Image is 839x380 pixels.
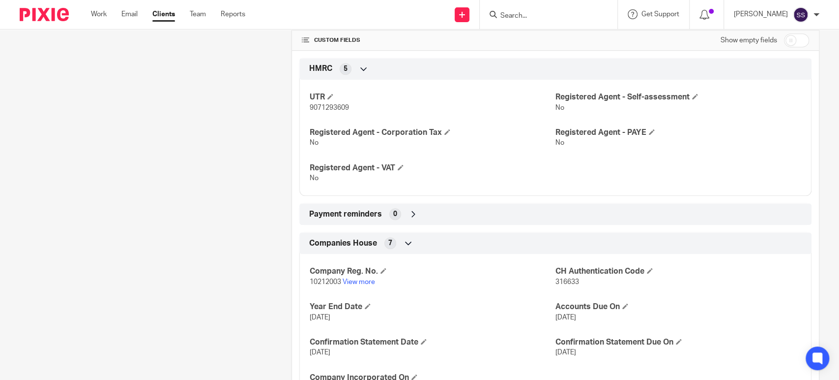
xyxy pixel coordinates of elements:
[309,238,377,249] span: Companies House
[309,63,332,74] span: HMRC
[310,266,555,277] h4: Company Reg. No.
[310,104,349,111] span: 9071293609
[793,7,809,23] img: svg%3E
[555,302,801,312] h4: Accounts Due On
[310,349,330,356] span: [DATE]
[555,92,801,102] h4: Registered Agent - Self-assessment
[91,9,107,19] a: Work
[344,64,347,74] span: 5
[310,314,330,321] span: [DATE]
[121,9,138,19] a: Email
[310,302,555,312] h4: Year End Date
[310,279,341,285] span: 10212003
[343,279,375,285] a: View more
[555,337,801,348] h4: Confirmation Statement Due On
[302,36,555,44] h4: CUSTOM FIELDS
[310,175,318,182] span: No
[721,35,777,45] label: Show empty fields
[310,127,555,138] h4: Registered Agent - Corporation Tax
[555,349,576,356] span: [DATE]
[190,9,206,19] a: Team
[555,139,564,146] span: No
[555,266,801,277] h4: CH Authentication Code
[152,9,175,19] a: Clients
[734,9,788,19] p: [PERSON_NAME]
[555,314,576,321] span: [DATE]
[555,279,579,285] span: 316633
[309,209,382,220] span: Payment reminders
[555,104,564,111] span: No
[555,127,801,138] h4: Registered Agent - PAYE
[310,163,555,173] h4: Registered Agent - VAT
[20,8,69,21] img: Pixie
[393,209,397,219] span: 0
[499,12,588,21] input: Search
[310,92,555,102] h4: UTR
[388,238,392,248] span: 7
[310,337,555,348] h4: Confirmation Statement Date
[221,9,245,19] a: Reports
[310,139,318,146] span: No
[641,11,679,18] span: Get Support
